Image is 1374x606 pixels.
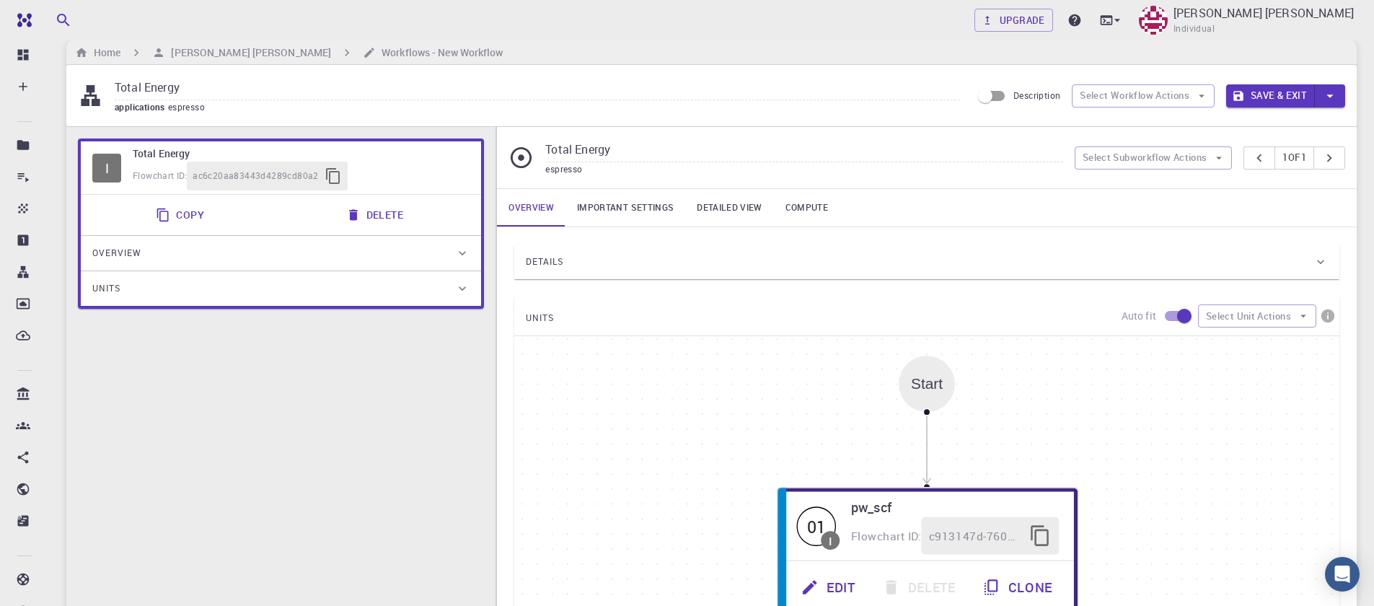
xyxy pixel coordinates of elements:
span: Overview [92,242,141,265]
div: Units [81,271,481,306]
span: UNITS [526,307,554,330]
button: Select Subworkflow Actions [1075,146,1233,170]
h6: Workflows - New Workflow [376,45,503,61]
a: Upgrade [974,9,1053,32]
span: c913147d-760d-496d-93a7-dc0771034d54 [929,527,1021,545]
span: applications [115,101,168,113]
img: logo [12,13,32,27]
span: Idle [92,154,121,183]
button: info [1316,304,1339,328]
div: Open Intercom Messenger [1325,557,1360,592]
div: Details [514,245,1339,279]
span: espresso [545,163,582,175]
p: [PERSON_NAME] [PERSON_NAME] [1173,4,1354,22]
p: Auto fit [1122,309,1156,323]
h6: Total Energy [133,146,470,162]
span: Details [526,250,563,273]
span: ac6c20aa83443d4289cd80a2 [193,169,319,183]
span: espresso [168,101,211,113]
div: I [92,154,121,183]
a: Detailed view [685,189,773,227]
span: Units [92,277,120,300]
span: Flowchart ID: [851,528,922,543]
div: I [829,535,832,546]
div: 01 [797,506,837,546]
h6: pw_scf [851,497,1059,518]
div: Overview [81,236,481,271]
button: Clone [971,568,1067,606]
h6: Home [88,45,120,61]
button: Copy [147,201,216,229]
button: Select Unit Actions [1198,304,1316,328]
a: Compute [774,189,840,227]
span: Support [29,10,81,23]
button: Select Workflow Actions [1072,84,1215,107]
button: Save & Exit [1226,84,1315,107]
div: Start [899,356,955,412]
h6: [PERSON_NAME] [PERSON_NAME] [165,45,331,61]
nav: breadcrumb [72,45,506,61]
a: Important settings [565,189,685,227]
span: Idle [797,506,837,546]
span: Flowchart ID: [133,170,187,181]
div: Start [911,376,943,392]
div: pager [1243,146,1345,170]
a: Overview [497,189,565,227]
span: Individual [1173,22,1215,36]
button: Delete [338,201,415,229]
span: Description [1013,89,1060,101]
button: Edit [789,568,870,606]
button: 1of1 [1274,146,1314,170]
img: Sanjay Kumar Mahla [1139,6,1168,35]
